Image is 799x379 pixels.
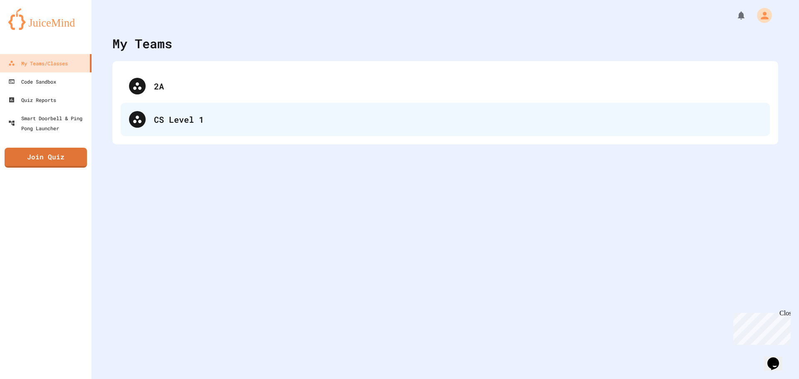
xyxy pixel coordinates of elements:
div: My Teams [112,34,172,53]
div: CS Level 1 [154,113,762,126]
a: Join Quiz [5,148,87,168]
div: Quiz Reports [8,95,56,105]
div: My Account [748,6,774,25]
div: 2A [154,80,762,92]
iframe: chat widget [730,310,791,345]
div: Smart Doorbell & Ping Pong Launcher [8,113,88,133]
div: 2A [121,69,770,103]
iframe: chat widget [764,346,791,371]
div: CS Level 1 [121,103,770,136]
div: My Notifications [721,8,748,22]
div: Chat with us now!Close [3,3,57,53]
div: My Teams/Classes [8,58,68,68]
img: logo-orange.svg [8,8,83,30]
div: Code Sandbox [8,77,56,87]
